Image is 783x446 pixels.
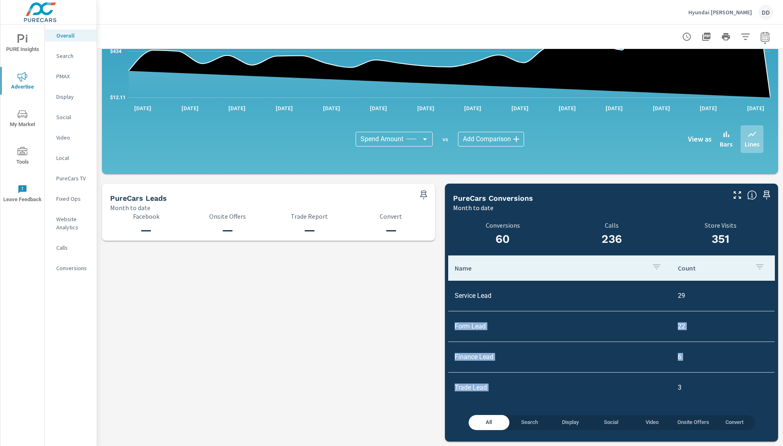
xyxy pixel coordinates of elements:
span: Save this to your personalized report [417,189,430,202]
p: Store Visits [666,222,775,229]
div: Website Analytics [45,213,97,233]
p: Onsite Offers [192,213,263,220]
p: [DATE] [647,104,676,112]
span: All [473,418,504,427]
span: Video [637,418,668,427]
span: Advertise [3,72,42,92]
p: [DATE] [176,104,204,112]
td: Form Lead [448,316,671,337]
p: Display [56,93,90,101]
h3: 236 [562,232,661,246]
div: Social [45,111,97,123]
div: Fixed Ops [45,193,97,205]
p: PMAX [56,72,90,80]
h5: PureCars Conversions [453,194,533,202]
p: Social [56,113,90,121]
td: 3 [671,377,774,398]
p: [DATE] [553,104,582,112]
td: 6 [671,346,774,367]
p: [DATE] [694,104,723,112]
td: Finance Lead [448,346,671,367]
span: PURE Insights [3,34,42,54]
p: Lines [745,139,759,149]
p: Month to date [110,203,150,213]
p: Video [56,133,90,142]
p: Calls [562,222,661,229]
div: Spend Amount [356,132,433,146]
p: Fixed Ops [56,195,90,203]
div: Search [45,50,97,62]
td: 29 [671,285,774,306]
div: Conversions [45,262,97,274]
p: Facebook [110,213,182,220]
span: Display [555,418,586,427]
p: Search [56,52,90,60]
p: Month to date [453,203,493,213]
p: [DATE] [600,104,628,112]
td: 22 [671,316,774,337]
p: Convert [355,213,427,220]
p: vs [433,135,458,143]
p: [DATE] [741,104,770,112]
p: [DATE] [458,104,487,112]
p: Calls [56,244,90,252]
p: Website Analytics [56,215,90,231]
div: Local [45,152,97,164]
h6: View as [688,135,712,143]
button: Make Fullscreen [731,189,744,202]
span: Convert [719,418,750,427]
h3: — [192,223,263,237]
p: Hyundai [PERSON_NAME] [688,9,752,16]
h3: 60 [453,232,552,246]
p: Name [455,264,645,272]
span: Onsite Offers [677,418,709,427]
span: Tools [3,147,42,167]
div: Video [45,131,97,144]
text: $12.11 [110,95,126,100]
h5: PureCars Leads [110,194,167,202]
p: Local [56,154,90,162]
p: [DATE] [506,104,534,112]
div: PureCars TV [45,172,97,184]
p: [DATE] [270,104,299,112]
p: Count [678,264,748,272]
span: Spend Amount [361,135,403,143]
div: PMAX [45,70,97,82]
div: nav menu [0,24,44,212]
h3: — [110,223,182,237]
h3: — [355,223,427,237]
td: Service Lead [448,285,671,306]
p: Overall [56,31,90,40]
div: Add Comparison [458,132,524,146]
div: Calls [45,242,97,254]
p: [DATE] [128,104,157,112]
p: [DATE] [223,104,251,112]
h3: 351 [666,232,775,246]
p: Conversions [56,264,90,272]
h3: — [274,223,345,237]
span: Add Comparison [463,135,511,143]
span: Understand conversion over the selected time range. [747,190,757,200]
div: Display [45,91,97,103]
span: Search [514,418,545,427]
div: Overall [45,29,97,42]
p: [DATE] [317,104,346,112]
span: Leave Feedback [3,184,42,204]
span: Social [596,418,627,427]
p: Bars [720,139,732,149]
p: Trade Report [274,213,345,220]
p: [DATE] [364,104,393,112]
text: $434 [110,49,122,54]
span: Save this to your personalized report [760,189,773,202]
div: DD [759,5,773,20]
p: [DATE] [411,104,440,112]
button: "Export Report to PDF" [698,29,714,45]
p: PureCars TV [56,174,90,182]
td: Trade Lead [448,377,671,398]
p: Conversions [453,222,552,229]
span: My Market [3,109,42,129]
